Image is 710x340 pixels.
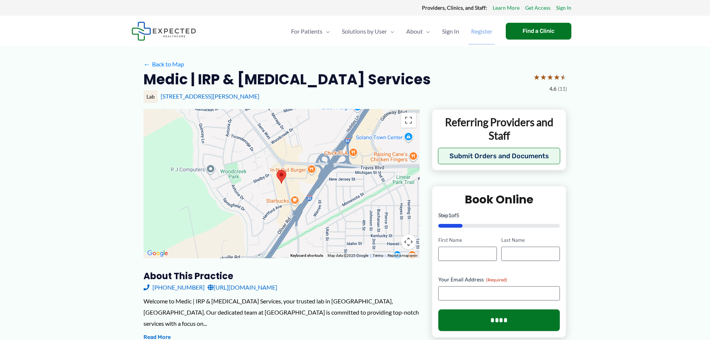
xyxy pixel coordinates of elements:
a: Get Access [525,3,550,13]
span: 1 [448,212,451,218]
a: Find a Clinic [506,23,571,40]
a: Terms (opens in new tab) [373,253,383,258]
a: Register [465,18,498,44]
label: Last Name [501,237,560,244]
h2: Book Online [438,192,560,207]
span: ★ [533,70,540,84]
span: ← [143,60,151,68]
span: ★ [560,70,567,84]
span: (Required) [486,277,507,283]
span: (11) [558,84,567,94]
span: Menu Toggle [322,18,330,44]
p: Step of [438,213,560,218]
h2: Medic | IRP & [MEDICAL_DATA] Services [143,70,431,88]
button: Toggle fullscreen view [401,113,416,128]
a: ←Back to Map [143,59,184,70]
button: Keyboard shortcuts [290,253,323,258]
span: 5 [456,212,459,218]
img: Expected Healthcare Logo - side, dark font, small [132,22,196,41]
a: [URL][DOMAIN_NAME] [208,282,277,293]
span: ★ [553,70,560,84]
a: [STREET_ADDRESS][PERSON_NAME] [161,93,259,100]
a: Sign In [556,3,571,13]
nav: Primary Site Navigation [285,18,498,44]
span: For Patients [291,18,322,44]
a: AboutMenu Toggle [400,18,436,44]
h3: About this practice [143,270,420,282]
a: Open this area in Google Maps (opens a new window) [145,249,170,258]
span: ★ [540,70,547,84]
img: Google [145,249,170,258]
span: Menu Toggle [423,18,430,44]
a: Learn More [493,3,520,13]
span: ★ [547,70,553,84]
span: Map data ©2025 Google [328,253,368,258]
span: 4.6 [549,84,556,94]
a: Solutions by UserMenu Toggle [336,18,400,44]
span: Menu Toggle [387,18,394,44]
p: Referring Providers and Staff [438,115,561,143]
span: Register [471,18,492,44]
button: Map camera controls [401,234,416,249]
span: About [406,18,423,44]
a: [PHONE_NUMBER] [143,282,205,293]
span: Solutions by User [342,18,387,44]
a: Report a map error [388,253,417,258]
a: Sign In [436,18,465,44]
label: Your Email Address [438,276,560,283]
label: First Name [438,237,497,244]
a: For PatientsMenu Toggle [285,18,336,44]
div: Lab [143,90,158,103]
button: Submit Orders and Documents [438,148,561,164]
div: Welcome to Medic | IRP & [MEDICAL_DATA] Services, your trusted lab in [GEOGRAPHIC_DATA], [GEOGRAP... [143,296,420,329]
strong: Providers, Clinics, and Staff: [422,4,487,11]
span: Sign In [442,18,459,44]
